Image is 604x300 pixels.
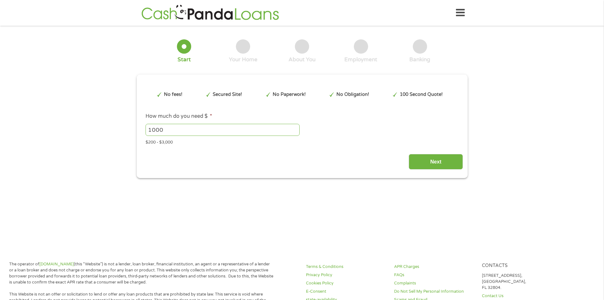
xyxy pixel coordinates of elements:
[400,91,443,98] p: 100 Second Quote!
[306,264,386,270] a: Terms & Conditions
[482,263,562,269] h4: Contacts
[306,289,386,295] a: E-Consent
[394,289,475,295] a: Do Not Sell My Personal Information
[409,56,430,63] div: Banking
[394,264,475,270] a: APR Charges
[229,56,257,63] div: Your Home
[482,273,562,291] p: [STREET_ADDRESS], [GEOGRAPHIC_DATA], FL 32804.
[306,280,386,286] a: Cookies Policy
[273,91,306,98] p: No Paperwork!
[409,154,463,170] input: Next
[344,56,377,63] div: Employment
[9,261,274,285] p: The operator of (this “Website”) is not a lender, loan broker, financial institution, an agent or...
[289,56,315,63] div: About You
[306,272,386,278] a: Privacy Policy
[213,91,242,98] p: Secured Site!
[164,91,182,98] p: No fees!
[336,91,369,98] p: No Obligation!
[178,56,191,63] div: Start
[146,113,212,120] label: How much do you need $
[140,4,281,22] img: GetLoanNow Logo
[39,262,74,267] a: [DOMAIN_NAME]
[146,137,458,146] div: $200 - $3,000
[394,272,475,278] a: FAQs
[394,280,475,286] a: Complaints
